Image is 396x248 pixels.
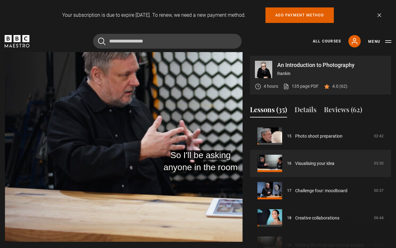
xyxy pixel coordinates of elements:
button: Details [295,104,316,117]
a: Creative collaborations [295,215,339,221]
a: Photo shoot preparation [295,133,342,139]
button: Lessons (35) [250,104,287,117]
a: Add payment method [265,7,334,23]
a: 135 page PDF [283,83,319,90]
a: All Courses [313,38,341,44]
p: Your subscription is due to expire [DATE]. To renew, we need a new payment method. [62,11,246,19]
p: 4 hours [264,83,278,90]
video-js: Video Player [5,56,243,190]
p: 4.0 (62) [332,83,347,90]
svg: BBC Maestro [5,35,29,47]
button: Reviews (62) [324,104,362,117]
button: Toggle navigation [368,38,391,45]
p: Rankin [277,70,386,77]
button: Submit the search query [98,38,105,45]
p: An Introduction to Photography [277,62,386,68]
a: Visualising your idea [295,160,334,167]
a: Challenge four: moodboard [295,188,347,194]
input: Search [93,34,242,49]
